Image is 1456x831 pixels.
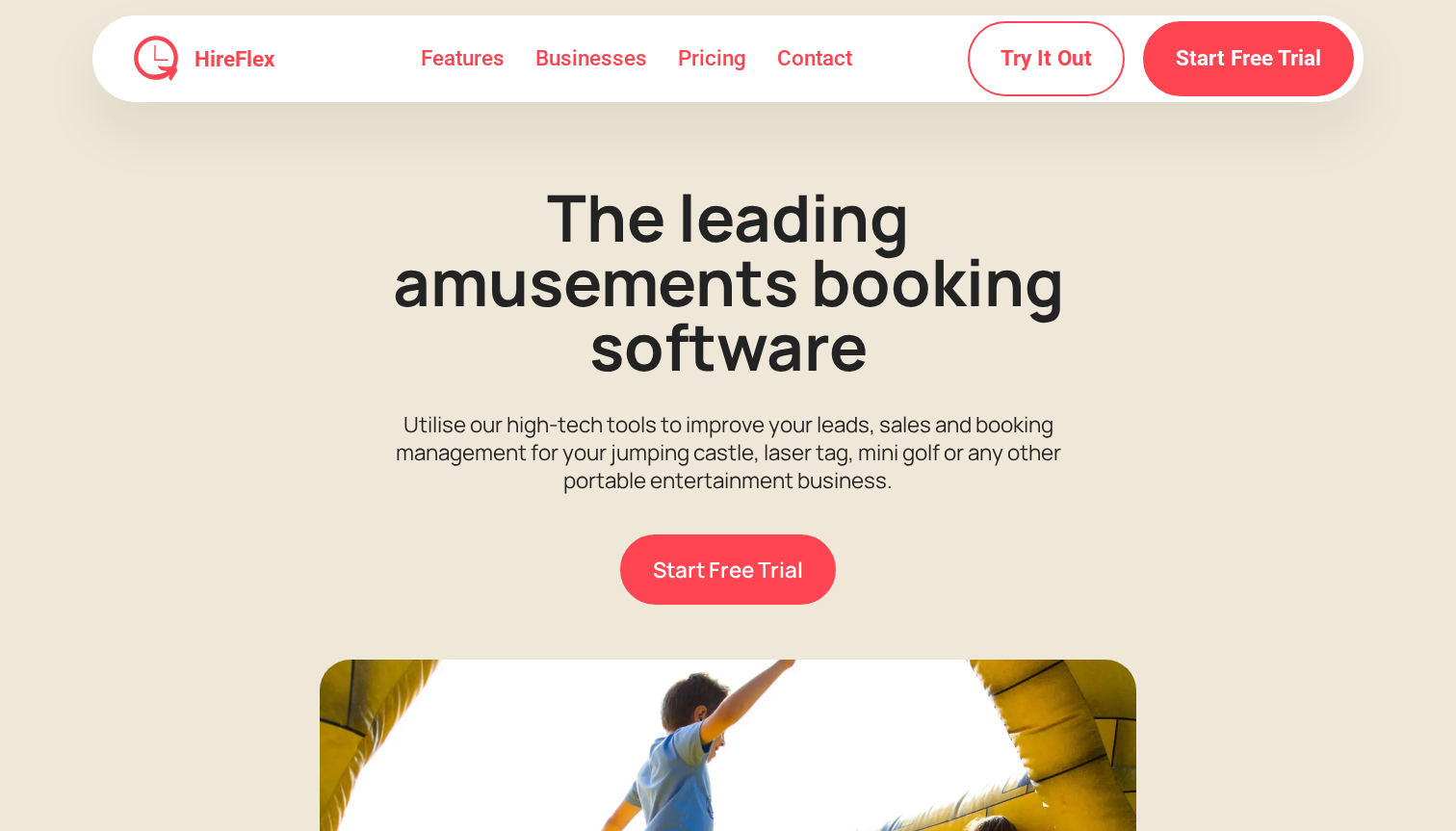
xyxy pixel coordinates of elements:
[620,534,836,605] a: Start Free Trial
[520,27,663,91] a: Businesses
[968,21,1125,96] a: Try It Out
[1143,21,1354,96] a: Start Free Trial
[663,27,762,91] a: Pricing
[405,27,520,91] a: Features
[762,27,868,91] a: Contact
[133,36,179,82] img: HireFlex Logo
[393,172,1064,390] strong: The leading amusements booking software
[179,48,282,69] a: HireFlex
[358,410,1098,494] p: Utilise our high-tech tools to improve your leads, sales and booking management for your jumping ...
